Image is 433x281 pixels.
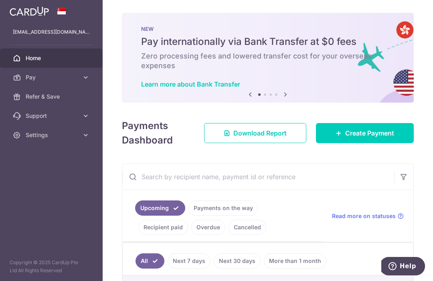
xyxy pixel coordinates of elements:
a: Download Report [204,123,306,143]
a: Cancelled [229,220,266,235]
h5: Pay internationally via Bank Transfer at $0 fees [141,35,395,48]
span: Help [18,6,35,13]
span: Read more on statuses [332,212,396,220]
span: Download Report [233,128,287,138]
span: Create Payment [345,128,394,138]
span: Pay [26,73,79,81]
span: Support [26,112,79,120]
a: Overdue [191,220,225,235]
span: Settings [26,131,79,139]
img: CardUp [10,6,49,16]
a: Create Payment [316,123,414,143]
iframe: Opens a widget where you can find more information [381,257,425,277]
a: Recipient paid [138,220,188,235]
p: [EMAIL_ADDRESS][DOMAIN_NAME] [13,28,90,36]
p: NEW [141,26,395,32]
h6: Zero processing fees and lowered transfer cost for your overseas expenses [141,51,395,71]
a: Payments on the way [188,200,258,216]
a: Next 7 days [168,253,210,269]
a: Learn more about Bank Transfer [141,80,240,88]
input: Search by recipient name, payment id or reference [122,164,394,190]
span: Refer & Save [26,93,79,101]
span: Home [26,54,79,62]
a: Next 30 days [214,253,261,269]
a: Upcoming [135,200,185,216]
h4: Payments Dashboard [122,119,190,148]
a: All [136,253,164,269]
a: More than 1 month [264,253,326,269]
img: Bank transfer banner [122,13,414,103]
a: Read more on statuses [332,212,404,220]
